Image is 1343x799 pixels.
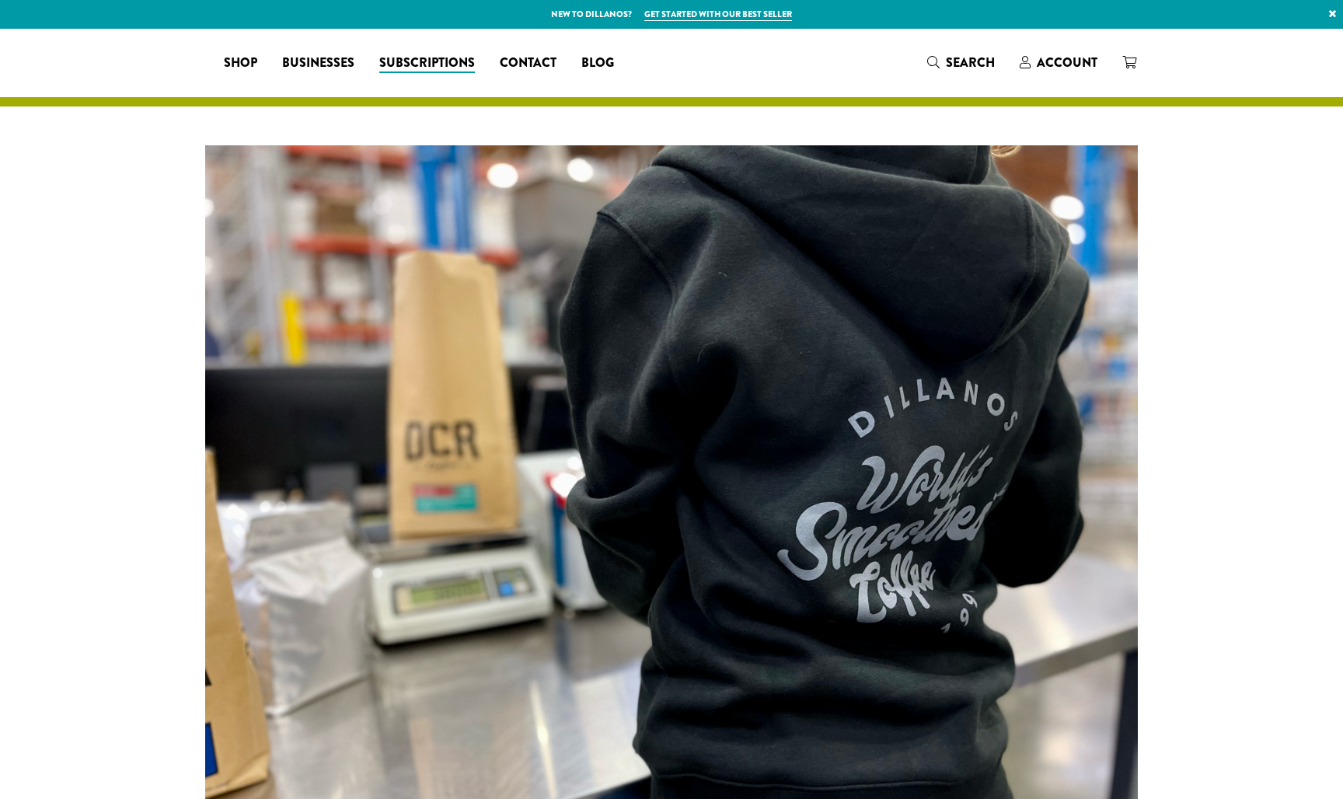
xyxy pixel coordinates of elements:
a: Get started with our best seller [644,8,792,21]
span: Account [1037,54,1097,72]
span: Businesses [282,54,354,73]
span: Shop [224,54,257,73]
span: Search [946,54,995,72]
span: Subscriptions [379,54,475,73]
span: Contact [500,54,556,73]
a: Shop [211,51,270,75]
a: Search [915,50,1007,75]
span: Blog [581,54,614,73]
